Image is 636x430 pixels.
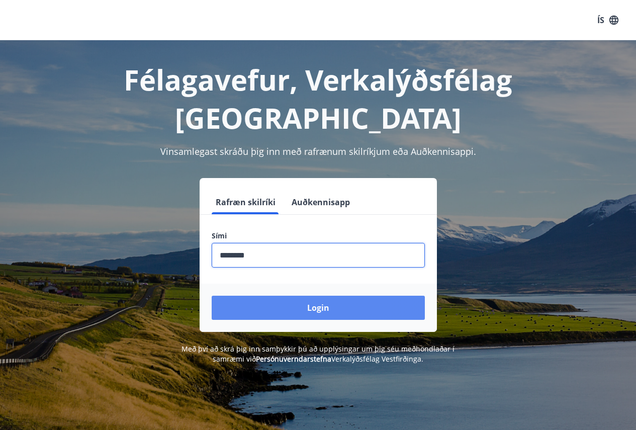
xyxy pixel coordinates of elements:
span: Vinsamlegast skráðu þig inn með rafrænum skilríkjum eða Auðkennisappi. [160,145,476,157]
a: Persónuverndarstefna [256,354,331,364]
label: Sími [212,231,425,241]
span: Með því að skrá þig inn samþykkir þú að upplýsingar um þig séu meðhöndlaðar í samræmi við Verkalý... [181,344,455,364]
button: ÍS [592,11,624,29]
h1: Félagavefur, Verkalýðsfélag [GEOGRAPHIC_DATA] [12,60,624,137]
button: Rafræn skilríki [212,190,280,214]
button: Auðkennisapp [288,190,354,214]
button: Login [212,296,425,320]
